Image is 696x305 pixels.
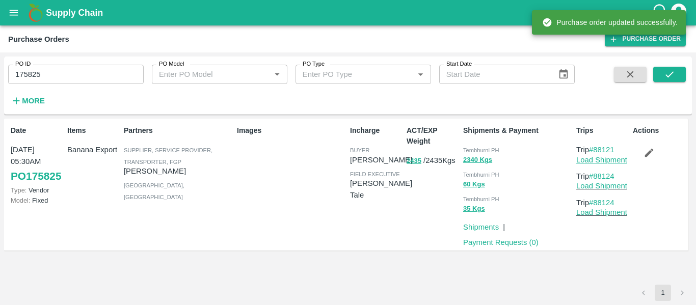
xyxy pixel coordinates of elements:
span: buyer [350,147,369,153]
p: Trip [576,144,629,155]
strong: More [22,97,45,105]
a: Supply Chain [46,6,652,20]
p: Vendor [11,185,63,195]
label: PO ID [15,60,31,68]
p: Trip [576,197,629,208]
button: 2340 Kgs [463,154,492,166]
button: 35 Kgs [463,203,485,215]
input: Enter PO Model [155,68,254,81]
span: Tembhurni PH [463,196,499,202]
p: [PERSON_NAME] [124,165,233,177]
p: / 2435 Kgs [407,155,459,167]
p: Date [11,125,63,136]
a: Shipments [463,223,499,231]
label: PO Type [303,60,325,68]
img: logo [25,3,46,23]
button: More [8,92,47,109]
p: [PERSON_NAME] [350,154,412,165]
button: 60 Kgs [463,179,485,190]
p: [PERSON_NAME] Tale [350,178,412,201]
button: 2435 [407,155,421,167]
span: Model: [11,197,30,204]
p: Trip [576,171,629,182]
a: Payment Requests (0) [463,238,539,246]
button: open drawer [2,1,25,24]
p: Images [237,125,346,136]
a: Load Shipment [576,156,627,164]
button: Open [271,68,284,81]
span: Tembhurni PH [463,147,499,153]
div: Purchase Orders [8,33,69,46]
p: Incharge [350,125,403,136]
span: [GEOGRAPHIC_DATA] , [GEOGRAPHIC_DATA] [124,182,184,200]
nav: pagination navigation [634,285,692,301]
p: Partners [124,125,233,136]
div: | [499,217,505,233]
a: PO175825 [11,167,61,185]
p: Items [67,125,120,136]
b: Supply Chain [46,8,103,18]
span: Tembhurni PH [463,172,499,178]
label: PO Model [159,60,184,68]
button: page 1 [655,285,671,301]
p: Shipments & Payment [463,125,572,136]
div: account of current user [670,2,688,23]
span: Type: [11,186,26,194]
div: customer-support [652,4,670,22]
span: field executive [350,171,400,177]
input: Enter PO Type [299,68,398,81]
a: #88121 [589,146,614,154]
p: Actions [633,125,685,136]
input: Start Date [439,65,550,84]
a: #88124 [589,172,614,180]
a: #88124 [589,199,614,207]
button: Open [414,68,427,81]
a: Load Shipment [576,182,627,190]
button: Choose date [554,65,573,84]
a: Load Shipment [576,208,627,216]
a: Purchase Order [605,32,686,46]
label: Start Date [446,60,472,68]
p: ACT/EXP Weight [407,125,459,147]
p: Trips [576,125,629,136]
p: Banana Export [67,144,120,155]
div: Purchase order updated successfully. [542,13,678,32]
p: Fixed [11,196,63,205]
span: Supplier, Service Provider, Transporter, FGP [124,147,212,164]
p: [DATE] 05:30AM [11,144,63,167]
input: Enter PO ID [8,65,144,84]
